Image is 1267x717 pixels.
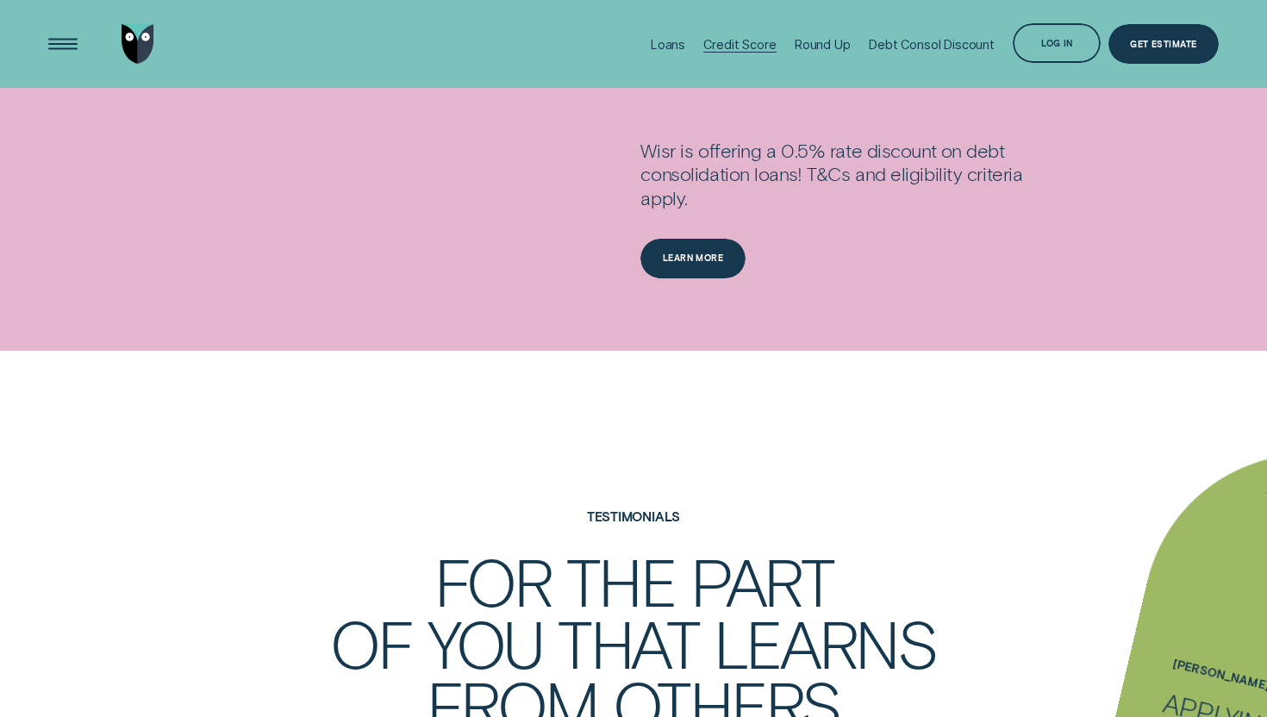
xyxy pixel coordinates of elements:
a: Get Estimate [1108,24,1219,64]
div: Wisr is offering a 0.5% rate discount on debt consolidation loans! T&Cs and eligibility criteria ... [640,139,1060,239]
a: Learn more [640,239,745,278]
div: Loans [651,37,685,52]
button: Open Menu [43,24,83,64]
div: Debt Consol Discount [869,37,995,52]
img: Wisr [122,24,154,64]
button: Log in [1013,23,1101,63]
div: Round Up [795,37,851,52]
div: Credit Score [703,37,776,52]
